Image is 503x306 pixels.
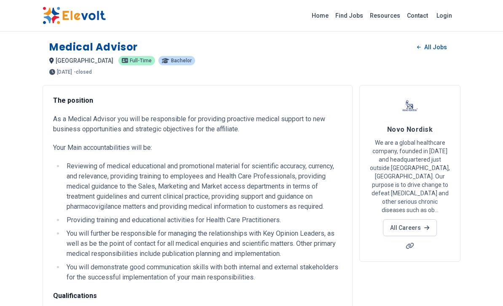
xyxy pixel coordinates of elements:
[308,9,332,22] a: Home
[53,143,342,153] p: Your Main accountabilities will be:
[171,58,192,63] span: bachelor
[332,9,367,22] a: Find Jobs
[404,9,431,22] a: Contact
[57,69,72,75] span: [DATE]
[64,215,342,225] li: Providing training and educational activities for Health Care Practitioners.
[53,114,342,134] p: As a Medical Advisor you will be responsible for providing proactive medical support to new busin...
[410,41,454,53] a: All Jobs
[130,58,152,63] span: full-time
[49,40,138,54] h1: Medical Advisor
[53,292,97,300] strong: Qualifications
[367,9,404,22] a: Resources
[64,262,342,282] li: You will demonstrate good communication skills with both internal and external stakeholders for t...
[64,161,342,212] li: Reviewing of medical educational and promotional material for scientific accuracy, currency, and ...
[43,7,106,24] img: Elevolt
[383,219,436,236] a: All Careers
[56,57,113,64] span: [GEOGRAPHIC_DATA]
[64,229,342,259] li: You will further be responsible for managing the relationships with Key Opinion Leaders, as well ...
[399,96,420,117] img: Novo Nordisk
[53,96,93,104] strong: The position
[370,138,450,214] p: We are a global healthcare company, founded in [DATE] and headquartered just outside [GEOGRAPHIC_...
[387,125,433,133] span: Novo Nordisk
[74,69,92,75] p: - closed
[431,7,457,24] a: Login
